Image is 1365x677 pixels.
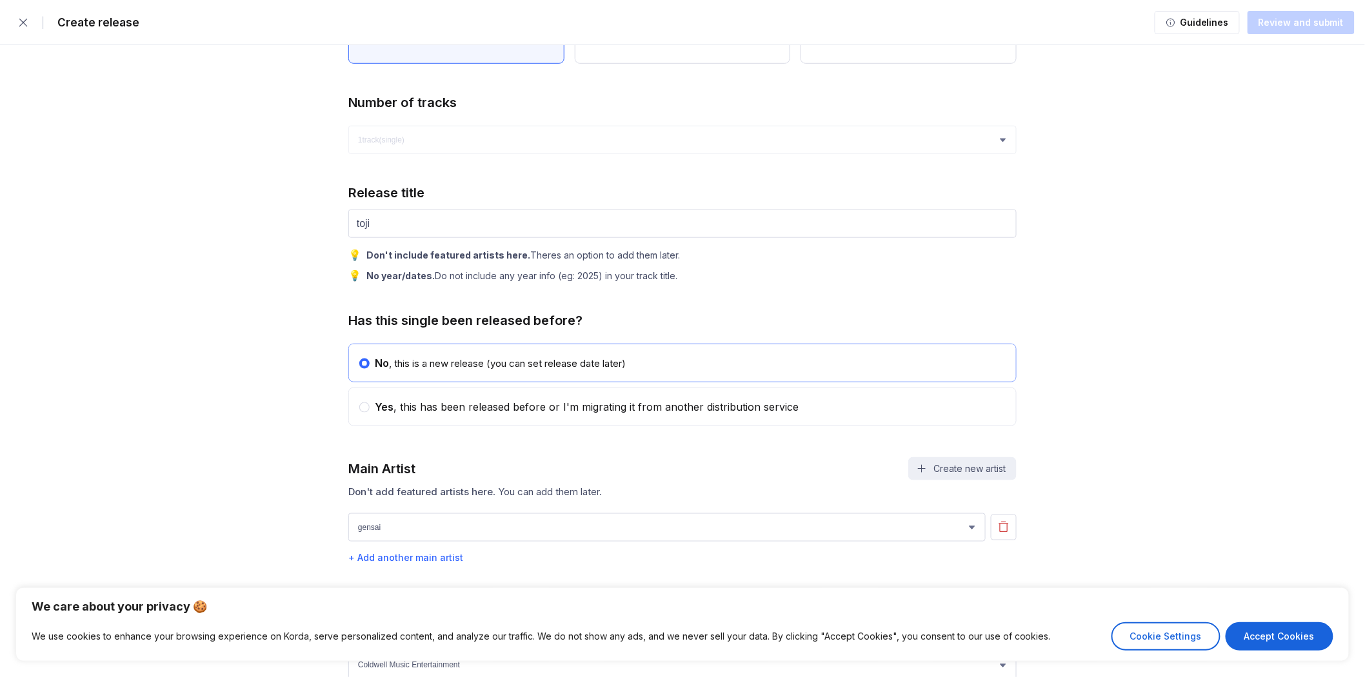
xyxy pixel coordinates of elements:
[348,210,1017,238] input: Enter release title
[348,248,361,261] div: 💡
[348,185,424,201] div: Release title
[375,400,394,413] span: Yes
[1155,11,1240,34] button: Guidelines
[32,629,1051,644] p: We use cookies to enhance your browsing experience on Korda, serve personalized content, and anal...
[32,599,1333,614] p: We care about your privacy 🍪
[370,357,626,369] div: , this is a new release (you can set release date later)
[908,457,1017,480] button: Create new artist
[41,16,45,29] div: |
[366,270,677,281] div: Do not include any year info (eg: 2025) in your track title.
[348,95,457,110] div: Number of tracks
[366,250,530,260] b: Don't include featured artists here.
[366,250,680,260] div: Theres an option to add them later.
[348,461,415,476] div: Main Artist
[375,357,389,369] span: No
[1111,622,1221,651] button: Cookie Settings
[348,486,493,498] span: Don't add featured artists here
[348,552,1017,563] div: + Add another main artist
[348,269,361,282] div: 💡
[370,400,799,413] div: , this has been released before or I'm migrating it from another distribution service
[348,313,583,328] div: Has this single been released before?
[50,16,139,29] div: Create release
[1226,622,1333,651] button: Accept Cookies
[366,270,435,281] b: No year/dates.
[348,486,1017,498] div: . You can add them later.
[1176,16,1229,29] div: Guidelines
